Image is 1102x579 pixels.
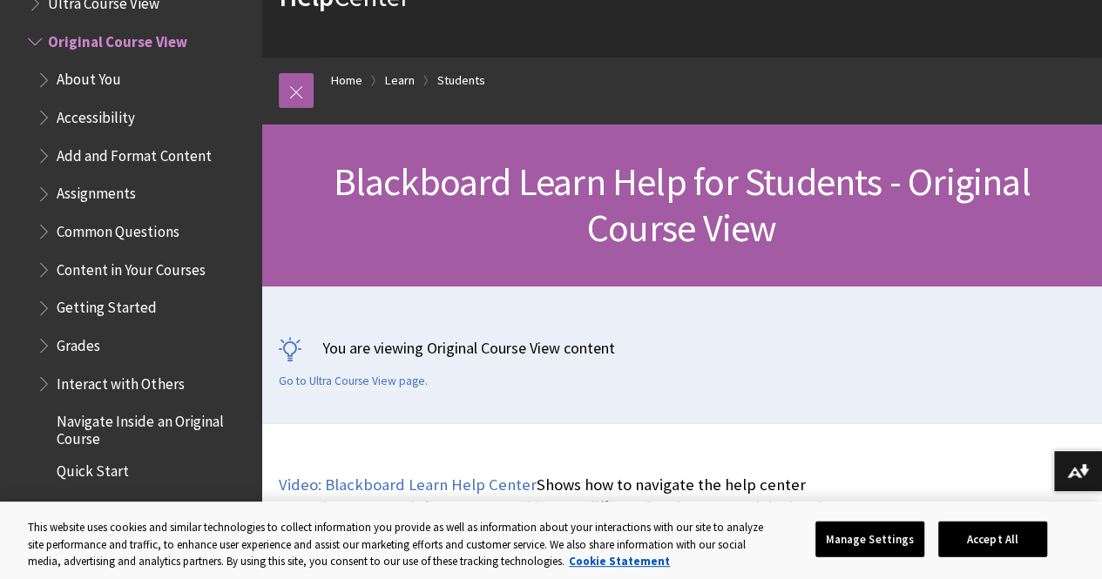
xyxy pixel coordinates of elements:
span: Blackboard Learn Help for Students - Original Course View [333,158,1030,252]
button: Accept All [938,521,1047,557]
span: Navigate Inside an Original Course [57,407,249,448]
span: Stay in the Loop [57,495,158,518]
span: Grades [57,331,100,354]
span: Quick Start [57,457,129,481]
a: Students [437,70,485,91]
span: Common Questions [57,217,179,240]
span: Add and Format Content [57,141,211,165]
span: Assignments [57,179,136,203]
span: Interact with Others [57,369,184,393]
div: This website uses cookies and similar technologies to collect information you provide as well as ... [28,519,772,570]
p: You are viewing Original Course View content [279,337,1085,359]
a: Go to Ultra Course View page. [279,374,428,389]
span: About You [57,65,121,89]
a: Home [331,70,362,91]
span: Content in Your Courses [57,255,205,279]
p: Shows how to navigate the help center page, how to search for content and how to differentiate be... [279,474,827,542]
a: Video: Blackboard Learn Help Center [279,475,537,495]
button: Manage Settings [815,521,924,557]
span: Accessibility [57,103,135,126]
span: Getting Started [57,293,157,317]
a: More information about your privacy, opens in a new tab [569,554,670,569]
a: Learn [385,70,415,91]
span: Original Course View [48,27,186,50]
